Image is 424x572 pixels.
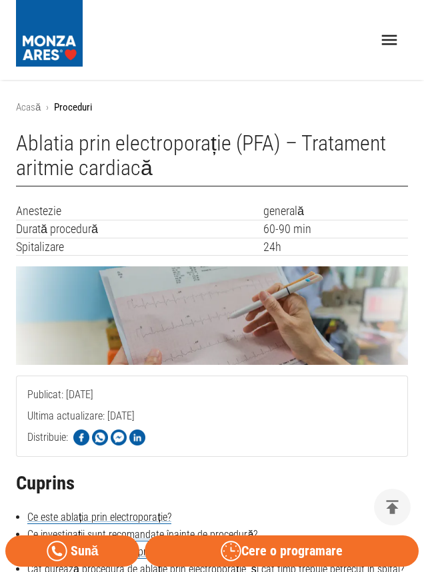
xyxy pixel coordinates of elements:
img: Share on LinkedIn [129,429,145,445]
td: generală [263,202,408,220]
a: Ce investigații sunt recomandate înainte de procedură? [27,528,257,541]
button: Cere o programare [145,535,419,567]
td: Spitalizare [16,238,263,256]
span: Publicat: [DATE] [27,388,93,454]
button: open drawer [371,22,408,59]
a: Sună [5,535,139,567]
li: › [46,100,49,115]
span: Ultima actualizare: [DATE] [27,410,135,475]
p: Distribuie: [27,429,68,445]
img: Ablatia prin electroporatie (PFA) – Tratament aritmie cardiacă | MONZA ARES [16,266,408,364]
p: Proceduri [54,100,92,115]
a: Ce este ablația prin electroporație? [27,511,171,524]
td: Durată procedură [16,220,263,238]
a: Acasă [16,101,41,113]
td: Anestezie [16,202,263,220]
nav: breadcrumb [16,100,408,115]
img: Share on Facebook Messenger [111,429,127,445]
img: Share on WhatsApp [92,429,108,445]
h1: Ablatia prin electroporație (PFA) – Tratament aritmie cardiacă [16,131,408,187]
button: delete [374,489,411,525]
img: Share on Facebook [73,429,89,445]
td: 60-90 min [263,220,408,238]
h2: Cuprins [16,473,408,494]
td: 24h [263,238,408,256]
